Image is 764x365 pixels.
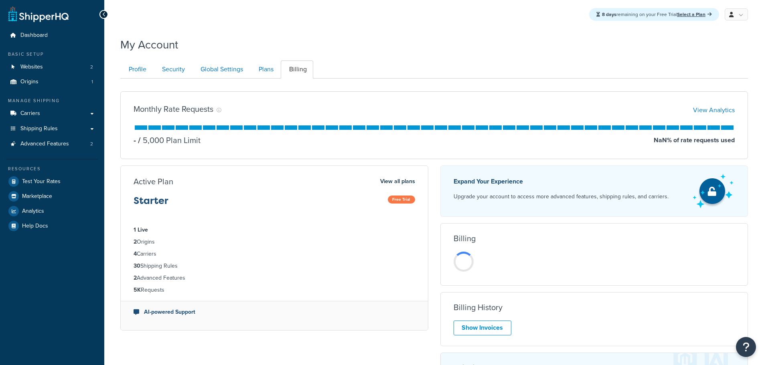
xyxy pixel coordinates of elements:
[90,141,93,147] span: 2
[589,8,719,21] div: remaining on your Free Trial
[90,64,93,71] span: 2
[134,250,137,258] strong: 4
[454,191,669,202] p: Upgrade your account to access more advanced features, shipping rules, and carriers.
[6,28,98,43] a: Dashboard
[6,106,98,121] a: Carriers
[6,137,98,151] li: Advanced Features
[602,11,616,18] strong: 8 days
[22,178,61,185] span: Test Your Rates
[134,286,415,294] li: Requests
[454,303,503,312] h3: Billing History
[134,196,168,212] h3: Starter
[134,135,136,146] p: -
[693,105,735,115] a: View Analytics
[134,226,148,234] strong: 1 Live
[736,337,756,357] button: Open Resource Center
[8,6,69,22] a: ShipperHQ Home
[22,193,52,200] span: Marketplace
[120,60,153,79] a: Profile
[134,308,415,317] li: AI-powered Support
[6,75,98,89] a: Origins 1
[454,176,669,187] p: Expand Your Experience
[134,177,173,186] h3: Active Plan
[192,60,249,79] a: Global Settings
[250,60,280,79] a: Plans
[20,110,40,117] span: Carriers
[6,174,98,189] a: Test Your Rates
[134,105,213,113] h3: Monthly Rate Requests
[134,238,415,246] li: Origins
[20,125,58,132] span: Shipping Rules
[6,165,98,172] div: Resources
[20,64,43,71] span: Websites
[454,234,476,243] h3: Billing
[91,79,93,85] span: 1
[6,219,98,233] a: Help Docs
[454,321,511,335] a: Show Invoices
[380,176,415,187] a: View all plans
[136,135,201,146] p: 5,000 Plan Limit
[22,208,44,215] span: Analytics
[6,60,98,75] a: Websites 2
[388,196,415,204] span: Free Trial
[120,37,178,52] h1: My Account
[138,134,141,146] span: /
[22,223,48,230] span: Help Docs
[6,204,98,218] a: Analytics
[134,262,415,270] li: Shipping Rules
[20,32,48,39] span: Dashboard
[6,121,98,136] a: Shipping Rules
[677,11,712,18] a: Select a Plan
[134,262,140,270] strong: 30
[6,60,98,75] li: Websites
[440,165,748,217] a: Expand Your Experience Upgrade your account to access more advanced features, shipping rules, and...
[134,274,415,282] li: Advanced Features
[20,79,39,85] span: Origins
[134,238,137,246] strong: 2
[281,60,313,79] a: Billing
[6,189,98,204] a: Marketplace
[134,274,137,282] strong: 2
[6,51,98,58] div: Basic Setup
[134,286,141,294] strong: 5K
[154,60,191,79] a: Security
[6,137,98,151] a: Advanced Features 2
[6,75,98,89] li: Origins
[20,141,69,147] span: Advanced Features
[654,135,735,146] p: NaN % of rate requests used
[6,97,98,104] div: Manage Shipping
[134,250,415,258] li: Carriers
